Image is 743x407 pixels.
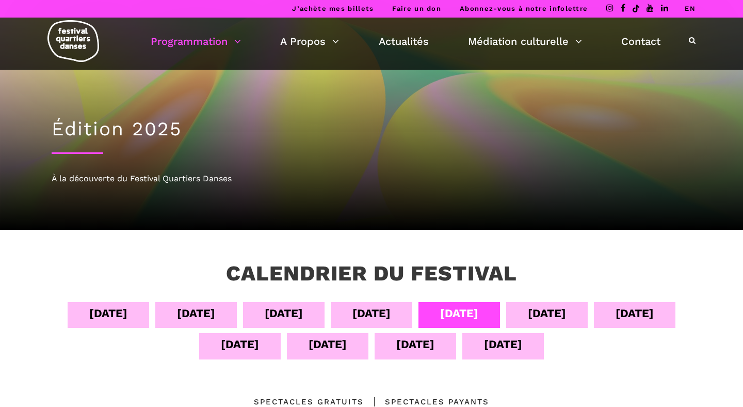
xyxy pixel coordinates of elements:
a: Médiation culturelle [468,33,582,50]
div: [DATE] [265,304,303,322]
a: Faire un don [392,5,441,12]
a: Contact [621,33,660,50]
div: À la découverte du Festival Quartiers Danses [52,172,691,185]
img: logo-fqd-med [47,20,99,62]
div: [DATE] [440,304,478,322]
div: [DATE] [396,335,434,353]
a: Programmation [151,33,241,50]
div: [DATE] [309,335,347,353]
h3: Calendrier du festival [226,261,517,287]
div: [DATE] [528,304,566,322]
a: A Propos [280,33,339,50]
div: [DATE] [484,335,522,353]
a: Actualités [379,33,429,50]
div: [DATE] [221,335,259,353]
a: J’achète mes billets [292,5,374,12]
div: [DATE] [89,304,127,322]
h1: Édition 2025 [52,118,691,140]
a: EN [685,5,696,12]
div: [DATE] [352,304,391,322]
div: [DATE] [616,304,654,322]
div: [DATE] [177,304,215,322]
a: Abonnez-vous à notre infolettre [460,5,588,12]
